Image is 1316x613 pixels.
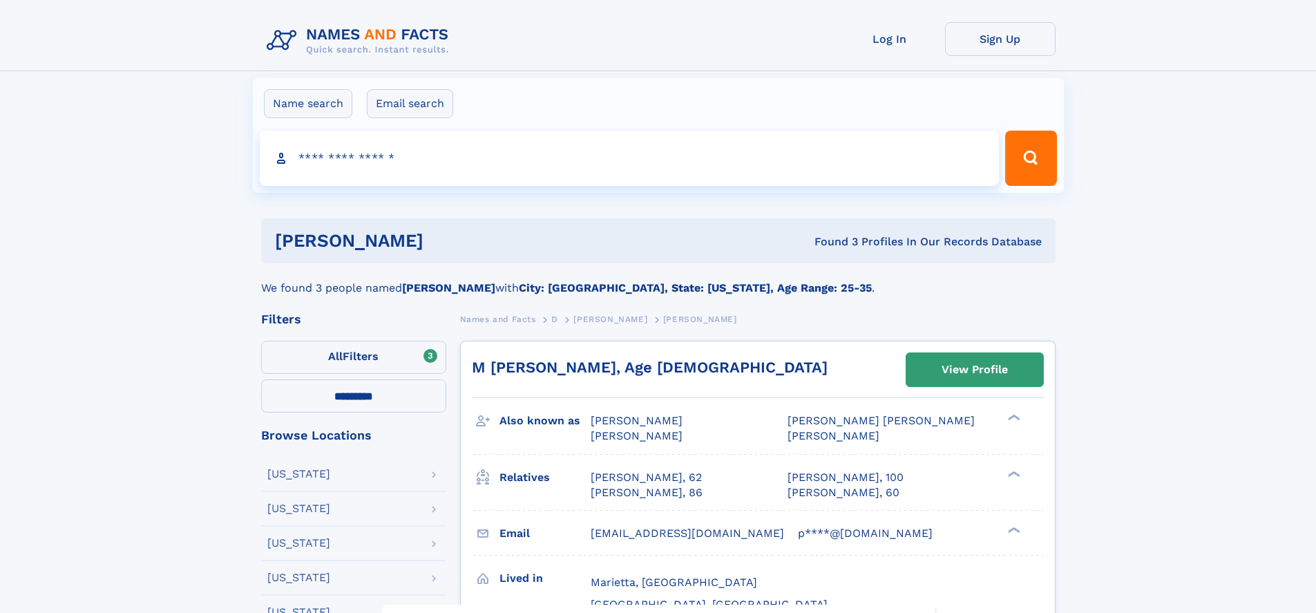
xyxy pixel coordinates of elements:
[591,485,703,500] a: [PERSON_NAME], 86
[264,89,352,118] label: Name search
[1004,469,1021,478] div: ❯
[261,429,446,442] div: Browse Locations
[499,567,591,590] h3: Lived in
[573,310,647,328] a: [PERSON_NAME]
[499,466,591,489] h3: Relatives
[519,281,872,294] b: City: [GEOGRAPHIC_DATA], State: [US_STATE], Age Range: 25-35
[619,234,1042,249] div: Found 3 Profiles In Our Records Database
[591,598,828,611] span: [GEOGRAPHIC_DATA], [GEOGRAPHIC_DATA]
[788,470,904,485] a: [PERSON_NAME], 100
[267,538,330,549] div: [US_STATE]
[551,314,558,324] span: D
[942,354,1008,386] div: View Profile
[663,314,737,324] span: [PERSON_NAME]
[788,485,899,500] a: [PERSON_NAME], 60
[788,414,975,427] span: [PERSON_NAME] [PERSON_NAME]
[261,341,446,374] label: Filters
[267,469,330,480] div: [US_STATE]
[499,409,591,433] h3: Also known as
[499,522,591,545] h3: Email
[551,310,558,328] a: D
[835,22,945,56] a: Log In
[591,429,683,442] span: [PERSON_NAME]
[260,131,1000,186] input: search input
[275,232,619,249] h1: [PERSON_NAME]
[591,527,784,540] span: [EMAIL_ADDRESS][DOMAIN_NAME]
[591,470,702,485] a: [PERSON_NAME], 62
[460,310,536,328] a: Names and Facts
[261,22,460,59] img: Logo Names and Facts
[573,314,647,324] span: [PERSON_NAME]
[267,503,330,514] div: [US_STATE]
[367,89,453,118] label: Email search
[261,263,1056,296] div: We found 3 people named with .
[1005,131,1056,186] button: Search Button
[267,572,330,583] div: [US_STATE]
[261,313,446,326] div: Filters
[788,429,879,442] span: [PERSON_NAME]
[945,22,1056,56] a: Sign Up
[591,414,683,427] span: [PERSON_NAME]
[402,281,495,294] b: [PERSON_NAME]
[1004,525,1021,534] div: ❯
[1004,413,1021,422] div: ❯
[328,350,343,363] span: All
[472,359,828,376] a: M [PERSON_NAME], Age [DEMOGRAPHIC_DATA]
[591,576,757,589] span: Marietta, [GEOGRAPHIC_DATA]
[906,353,1043,386] a: View Profile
